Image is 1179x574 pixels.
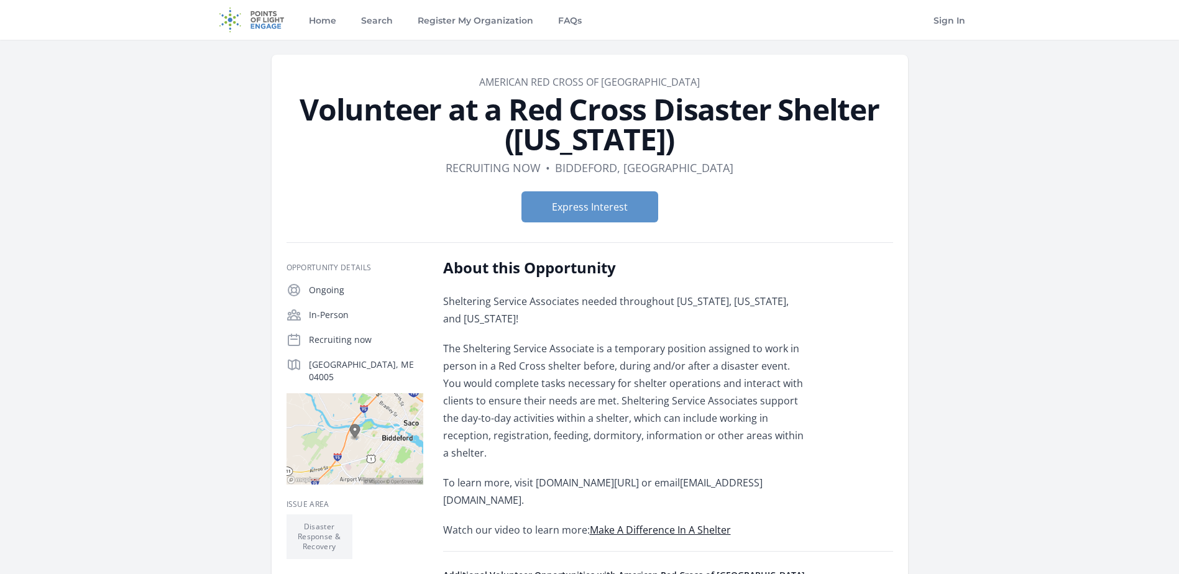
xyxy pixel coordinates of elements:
h1: Volunteer at a Red Cross Disaster Shelter ([US_STATE]) [287,94,893,154]
p: In-Person [309,309,423,321]
p: The Sheltering Service Associate is a temporary position assigned to work in person in a Red Cros... [443,340,807,462]
p: To learn more, visit [DOMAIN_NAME][URL] or email [EMAIL_ADDRESS][DOMAIN_NAME] . [443,474,807,509]
p: Ongoing [309,284,423,296]
li: Disaster Response & Recovery [287,514,352,559]
p: [GEOGRAPHIC_DATA], ME 04005 [309,358,423,383]
p: Watch our video to learn more: [443,521,807,539]
a: American Red Cross of [GEOGRAPHIC_DATA] [479,75,700,89]
h3: Issue area [287,499,423,509]
dd: Biddeford, [GEOGRAPHIC_DATA] [555,159,733,176]
p: Recruiting now [309,334,423,346]
a: Make A Difference In A Shelter [590,523,731,537]
h2: About this Opportunity [443,258,807,278]
button: Express Interest [521,191,658,222]
dd: Recruiting now [446,159,541,176]
h3: Opportunity Details [287,263,423,273]
p: Sheltering Service Associates needed throughout [US_STATE], [US_STATE], and [US_STATE]! [443,293,807,327]
div: • [546,159,550,176]
img: Map [287,393,423,485]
